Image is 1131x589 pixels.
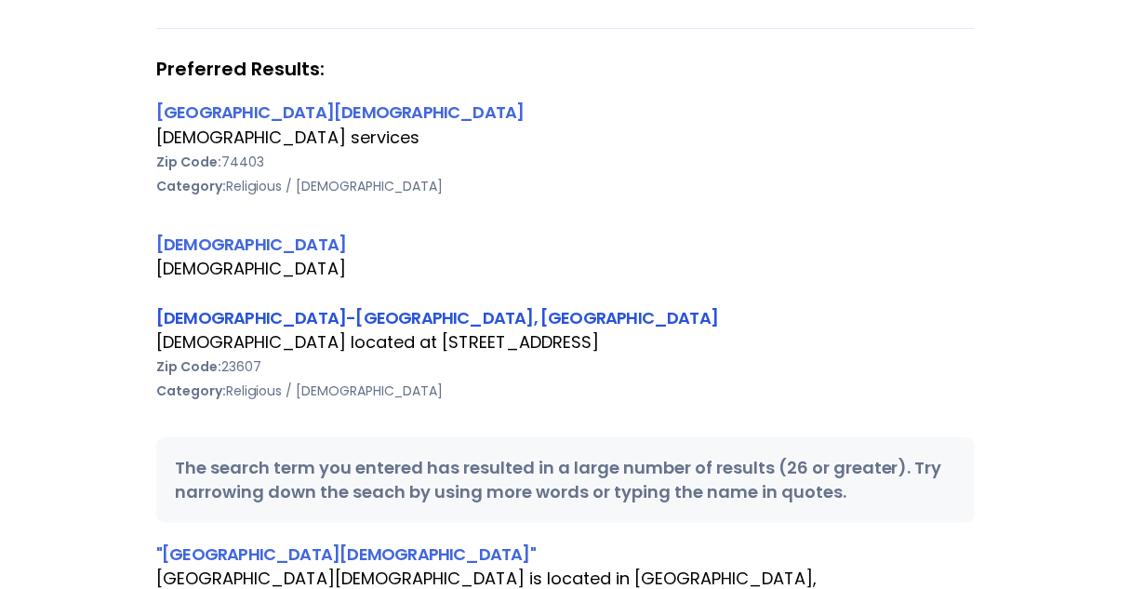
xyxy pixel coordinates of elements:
[156,437,975,523] div: The search term you entered has resulted in a large number of results (26 or greater). Try narrow...
[156,174,975,198] div: Religious / [DEMOGRAPHIC_DATA]
[156,306,718,329] a: [DEMOGRAPHIC_DATA]-[GEOGRAPHIC_DATA], [GEOGRAPHIC_DATA]
[156,233,346,256] a: [DEMOGRAPHIC_DATA]
[156,379,975,403] div: Religious / [DEMOGRAPHIC_DATA]
[156,542,536,566] a: "[GEOGRAPHIC_DATA][DEMOGRAPHIC_DATA]"
[156,100,975,125] div: [GEOGRAPHIC_DATA][DEMOGRAPHIC_DATA]
[156,177,226,195] b: Category:
[156,232,975,257] div: [DEMOGRAPHIC_DATA]
[156,355,975,379] div: 23607
[156,126,975,150] div: [DEMOGRAPHIC_DATA] services
[156,257,975,281] div: [DEMOGRAPHIC_DATA]
[156,100,525,124] a: [GEOGRAPHIC_DATA][DEMOGRAPHIC_DATA]
[156,305,975,330] div: [DEMOGRAPHIC_DATA]-[GEOGRAPHIC_DATA], [GEOGRAPHIC_DATA]
[156,542,975,567] div: "[GEOGRAPHIC_DATA][DEMOGRAPHIC_DATA]"
[156,153,221,171] b: Zip Code:
[156,150,975,174] div: 74403
[156,357,221,376] b: Zip Code:
[156,57,975,81] strong: Preferred Results:
[156,330,975,355] div: [DEMOGRAPHIC_DATA] located at [STREET_ADDRESS]
[156,382,226,400] b: Category:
